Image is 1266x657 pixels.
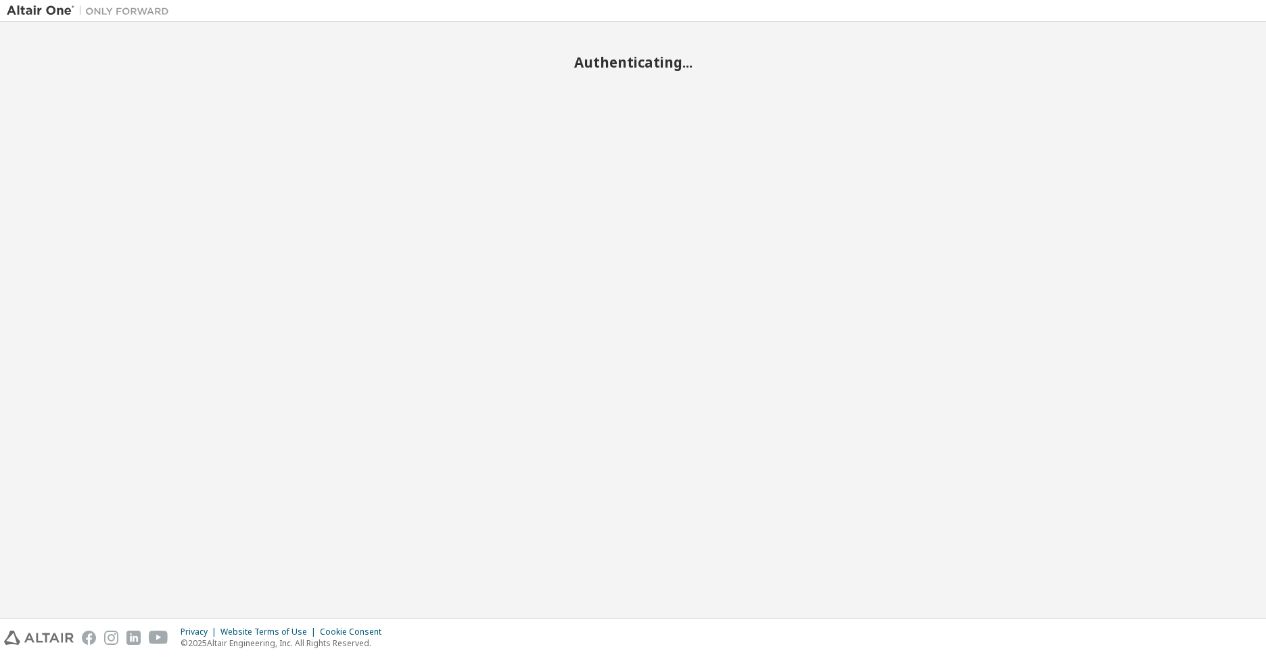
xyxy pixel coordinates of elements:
[7,4,176,18] img: Altair One
[7,53,1259,71] h2: Authenticating...
[220,627,320,637] div: Website Terms of Use
[181,637,390,649] p: © 2025 Altair Engineering, Inc. All Rights Reserved.
[320,627,390,637] div: Cookie Consent
[126,631,141,645] img: linkedin.svg
[82,631,96,645] img: facebook.svg
[4,631,74,645] img: altair_logo.svg
[181,627,220,637] div: Privacy
[104,631,118,645] img: instagram.svg
[149,631,168,645] img: youtube.svg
